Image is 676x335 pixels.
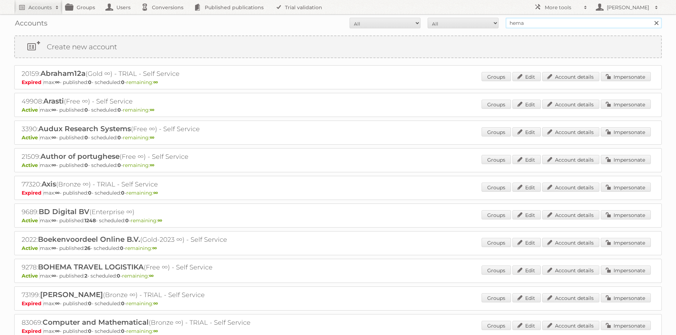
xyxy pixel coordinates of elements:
[601,100,651,109] a: Impersonate
[84,134,88,141] strong: 0
[84,162,88,168] strong: 0
[482,127,511,136] a: Groups
[51,273,56,279] strong: ∞
[38,124,131,133] span: Audux Research Systems
[22,273,654,279] p: max: - published: - scheduled: -
[88,79,92,85] strong: 0
[601,183,651,192] a: Impersonate
[84,273,87,279] strong: 2
[55,190,60,196] strong: ∞
[117,134,121,141] strong: 0
[123,134,154,141] span: remaining:
[55,328,60,334] strong: ∞
[512,321,541,330] a: Edit
[51,162,56,168] strong: ∞
[117,107,121,113] strong: 0
[123,162,154,168] span: remaining:
[88,300,92,307] strong: 0
[51,217,56,224] strong: ∞
[22,162,654,168] p: max: - published: - scheduled: -
[22,97,270,106] h2: 49908: (Free ∞) - Self Service
[601,72,651,81] a: Impersonate
[22,69,270,78] h2: 20159: (Gold ∞) - TRIAL - Self Service
[22,217,654,224] p: max: - published: - scheduled: -
[153,190,158,196] strong: ∞
[22,235,270,244] h2: 2022: (Gold-2023 ∞) - Self Service
[42,180,56,188] span: Axis
[22,162,40,168] span: Active
[482,238,511,247] a: Groups
[542,266,599,275] a: Account details
[482,100,511,109] a: Groups
[601,155,651,164] a: Impersonate
[121,328,125,334] strong: 0
[125,245,157,251] span: remaining:
[55,300,60,307] strong: ∞
[22,207,270,217] h2: 9689: (Enterprise ∞)
[22,273,40,279] span: Active
[38,235,140,244] span: Boekenvoordeel Online B.V.
[153,300,158,307] strong: ∞
[22,290,270,300] h2: 73199: (Bronze ∞) - TRIAL - Self Service
[40,290,103,299] span: [PERSON_NAME]
[22,79,43,85] span: Expired
[482,321,511,330] a: Groups
[43,318,149,326] span: Computer and Mathematical
[22,328,654,334] p: max: - published: - scheduled: -
[512,183,541,192] a: Edit
[84,245,90,251] strong: 26
[88,190,92,196] strong: 0
[22,134,40,141] span: Active
[512,266,541,275] a: Edit
[542,72,599,81] a: Account details
[22,328,43,334] span: Expired
[22,217,40,224] span: Active
[482,183,511,192] a: Groups
[125,217,129,224] strong: 0
[158,217,162,224] strong: ∞
[605,4,651,11] h2: [PERSON_NAME]
[40,69,86,78] span: Abraham12a
[512,210,541,219] a: Edit
[121,300,125,307] strong: 0
[126,190,158,196] span: remaining:
[150,134,154,141] strong: ∞
[512,238,541,247] a: Edit
[542,127,599,136] a: Account details
[601,210,651,219] a: Impersonate
[117,162,121,168] strong: 0
[22,300,654,307] p: max: - published: - scheduled: -
[601,321,651,330] a: Impersonate
[117,273,120,279] strong: 0
[153,328,158,334] strong: ∞
[22,245,40,251] span: Active
[512,127,541,136] a: Edit
[545,4,580,11] h2: More tools
[22,263,270,272] h2: 9278: (Free ∞) - Self Service
[131,217,162,224] span: remaining:
[28,4,52,11] h2: Accounts
[542,293,599,302] a: Account details
[55,79,60,85] strong: ∞
[126,328,158,334] span: remaining:
[512,72,541,81] a: Edit
[22,318,270,327] h2: 83069: (Bronze ∞) - TRIAL - Self Service
[152,245,157,251] strong: ∞
[153,79,158,85] strong: ∞
[51,107,56,113] strong: ∞
[22,245,654,251] p: max: - published: - scheduled: -
[482,210,511,219] a: Groups
[482,155,511,164] a: Groups
[601,127,651,136] a: Impersonate
[123,107,154,113] span: remaining:
[512,100,541,109] a: Edit
[22,190,654,196] p: max: - published: - scheduled: -
[22,180,270,189] h2: 77320: (Bronze ∞) - TRIAL - Self Service
[120,245,123,251] strong: 0
[150,107,154,113] strong: ∞
[39,207,89,216] span: BD Digital BV
[22,190,43,196] span: Expired
[84,107,88,113] strong: 0
[22,124,270,134] h2: 3390: (Free ∞) - Self Service
[88,328,92,334] strong: 0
